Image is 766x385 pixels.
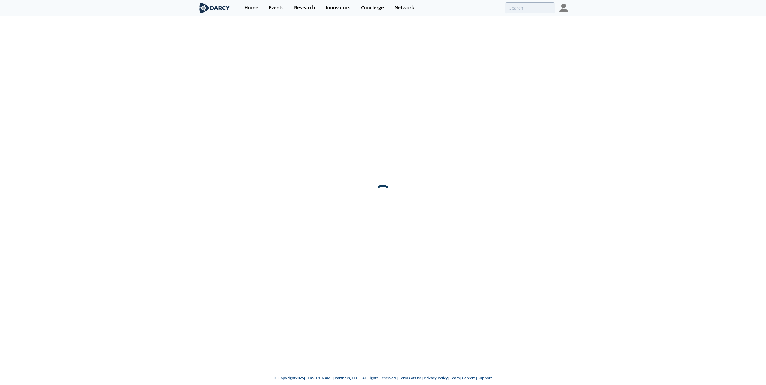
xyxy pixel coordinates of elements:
img: Profile [559,4,568,12]
img: logo-wide.svg [198,3,231,13]
div: Network [394,5,414,10]
a: Team [450,375,460,381]
div: Home [244,5,258,10]
a: Terms of Use [399,375,422,381]
input: Advanced Search [505,2,555,13]
div: Concierge [361,5,384,10]
a: Privacy Policy [424,375,448,381]
div: Events [269,5,284,10]
div: Innovators [326,5,351,10]
a: Careers [462,375,475,381]
a: Support [478,375,492,381]
div: Research [294,5,315,10]
p: © Copyright 2025 [PERSON_NAME] Partners, LLC | All Rights Reserved | | | | | [161,375,605,381]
